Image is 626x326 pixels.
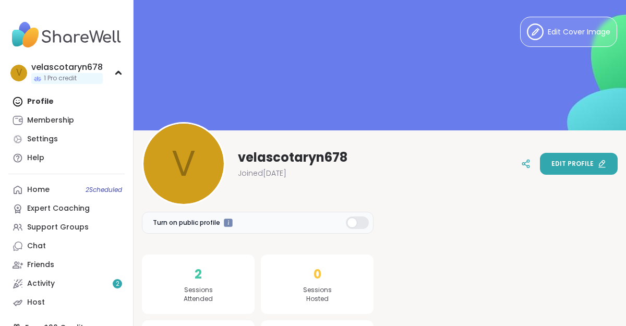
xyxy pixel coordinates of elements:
[8,274,125,293] a: Activity2
[153,218,220,227] span: Turn on public profile
[27,153,44,163] div: Help
[520,17,617,47] button: Edit Cover Image
[314,265,321,284] span: 0
[27,297,45,308] div: Host
[551,159,594,168] span: Edit profile
[8,293,125,312] a: Host
[27,241,46,251] div: Chat
[8,218,125,237] a: Support Groups
[8,17,125,53] img: ShareWell Nav Logo
[31,62,103,73] div: velascotaryn678
[116,280,119,288] span: 2
[8,130,125,149] a: Settings
[27,203,90,214] div: Expert Coaching
[224,219,233,227] iframe: Spotlight
[27,279,55,289] div: Activity
[195,265,202,284] span: 2
[238,149,347,166] span: velascotaryn678
[86,186,122,194] span: 2 Scheduled
[27,185,50,195] div: Home
[540,153,618,175] button: Edit profile
[27,260,54,270] div: Friends
[548,27,610,38] span: Edit Cover Image
[8,199,125,218] a: Expert Coaching
[8,180,125,199] a: Home2Scheduled
[44,74,77,83] span: 1 Pro credit
[238,168,286,178] span: Joined [DATE]
[8,256,125,274] a: Friends
[303,286,332,304] span: Sessions Hosted
[27,134,58,144] div: Settings
[27,222,89,233] div: Support Groups
[8,237,125,256] a: Chat
[16,66,22,80] span: v
[8,111,125,130] a: Membership
[27,115,74,126] div: Membership
[8,149,125,167] a: Help
[184,286,213,304] span: Sessions Attended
